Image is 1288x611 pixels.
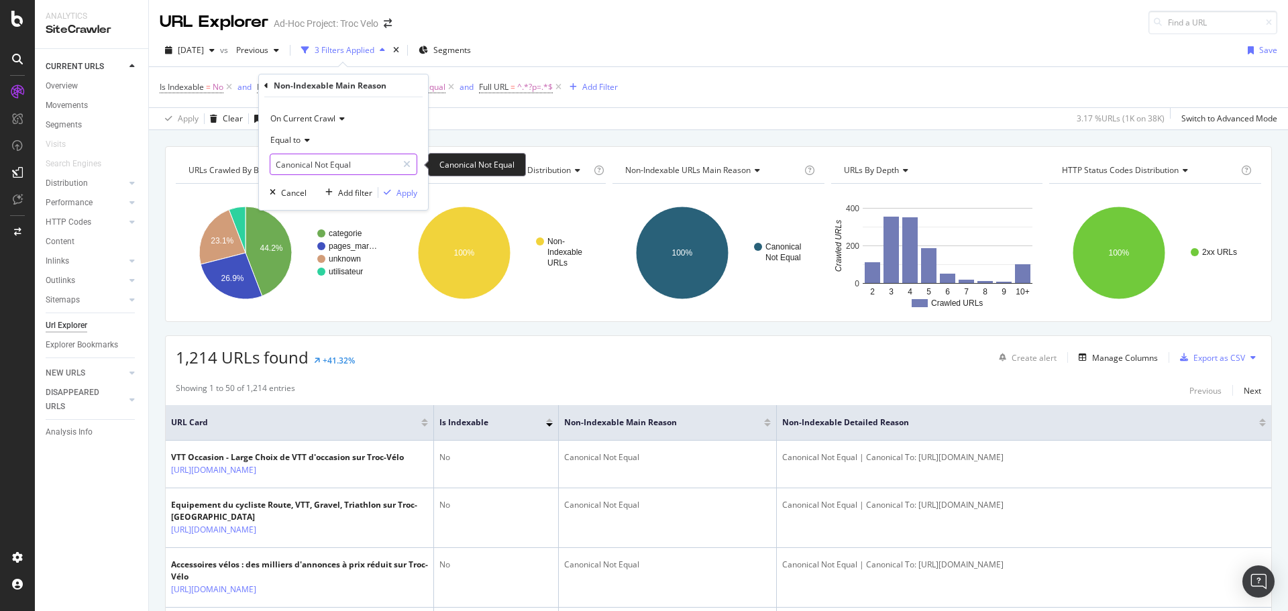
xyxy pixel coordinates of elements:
span: 1,214 URLs found [176,346,309,368]
button: Previous [1189,382,1222,398]
span: URLs Crawled By Botify By pagetype [189,164,323,176]
text: 4 [908,287,912,296]
a: Url Explorer [46,319,139,333]
text: 0 [855,279,859,288]
button: Save [249,108,284,129]
div: Ad-Hoc Project: Troc Velo [274,17,378,30]
a: Segments [46,118,139,132]
div: Url Explorer [46,319,87,333]
a: Sitemaps [46,293,125,307]
div: Inlinks [46,254,69,268]
div: Canonical Not Equal | Canonical To: [URL][DOMAIN_NAME] [782,559,1266,571]
div: SiteCrawler [46,22,138,38]
a: Explorer Bookmarks [46,338,139,352]
span: Is Indexable [439,416,526,429]
text: 7 [964,287,969,296]
h4: HTTP Status Codes Distribution [1059,160,1238,181]
a: Distribution [46,176,125,190]
text: Crawled URLs [931,298,983,308]
button: Manage Columns [1073,349,1158,366]
div: Visits [46,137,66,152]
svg: A chart. [831,195,1043,311]
a: [URL][DOMAIN_NAME] [171,463,256,477]
div: Analytics [46,11,138,22]
span: vs [220,44,231,56]
div: Apply [396,187,417,199]
div: Performance [46,196,93,210]
a: CURRENT URLS [46,60,125,74]
text: 26.9% [221,274,244,283]
div: Movements [46,99,88,113]
div: Analysis Info [46,425,93,439]
a: [URL][DOMAIN_NAME] [171,583,256,596]
div: Canonical Not Equal [564,499,771,511]
text: 400 [846,204,859,213]
span: HTTP Status Codes Distribution [1062,164,1179,176]
text: 8 [983,287,987,296]
a: DISAPPEARED URLS [46,386,125,414]
text: 3 [889,287,894,296]
button: Save [1242,40,1277,61]
button: Apply [378,186,417,199]
a: Analysis Info [46,425,139,439]
span: Segments [433,44,471,56]
span: Non-Indexable Detailed Reason [782,416,1239,429]
div: +41.32% [323,355,355,366]
div: Equipement du cycliste Route, VTT, Gravel, Triathlon sur Troc-[GEOGRAPHIC_DATA] [171,499,428,523]
text: utilisateur [329,267,363,276]
div: Clear [223,113,243,124]
div: Open Intercom Messenger [1242,565,1275,598]
a: HTTP Codes [46,215,125,229]
text: Crawled URLs [834,220,843,272]
a: Movements [46,99,139,113]
text: 23.1% [211,236,233,245]
div: Export as CSV [1193,352,1245,364]
div: Canonical Not Equal [428,153,526,176]
div: VTT Occasion - Large Choix de VTT d'occasion sur Troc-Vélo [171,451,404,463]
button: Create alert [994,347,1057,368]
button: Add Filter [564,79,618,95]
text: 100% [1109,248,1130,258]
text: Canonical [765,242,801,252]
button: Clear [205,108,243,129]
div: and [460,81,474,93]
div: times [390,44,402,57]
div: URL Explorer [160,11,268,34]
text: 100% [453,248,474,258]
div: Explorer Bookmarks [46,338,118,352]
svg: A chart. [176,195,388,311]
span: No [213,78,223,97]
input: Find a URL [1148,11,1277,34]
div: Manage Columns [1092,352,1158,364]
text: 9 [1002,287,1006,296]
text: pages_mar… [329,241,377,251]
div: Canonical Not Equal | Canonical To: [URL][DOMAIN_NAME] [782,499,1266,511]
span: URLs by Depth [844,164,899,176]
a: Inlinks [46,254,125,268]
button: Next [1244,382,1261,398]
text: 5 [926,287,931,296]
div: A chart. [612,195,824,311]
text: 2 [870,287,875,296]
a: Overview [46,79,139,93]
div: Switch to Advanced Mode [1181,113,1277,124]
div: Canonical Not Equal | Canonical To: [URL][DOMAIN_NAME] [782,451,1266,463]
button: Export as CSV [1175,347,1245,368]
svg: A chart. [1049,195,1261,311]
div: CURRENT URLS [46,60,104,74]
text: Non- [547,237,565,246]
span: On Current Crawl [270,113,335,124]
span: Is Indexable [160,81,204,93]
a: Outlinks [46,274,125,288]
button: Previous [231,40,284,61]
div: 3.17 % URLs ( 1K on 38K ) [1077,113,1165,124]
span: Previous [231,44,268,56]
div: A chart. [394,195,606,311]
h4: URLs by Depth [841,160,1031,181]
button: Switch to Advanced Mode [1176,108,1277,129]
div: Canonical Not Equal [564,559,771,571]
div: No [439,499,553,511]
div: No [439,559,553,571]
